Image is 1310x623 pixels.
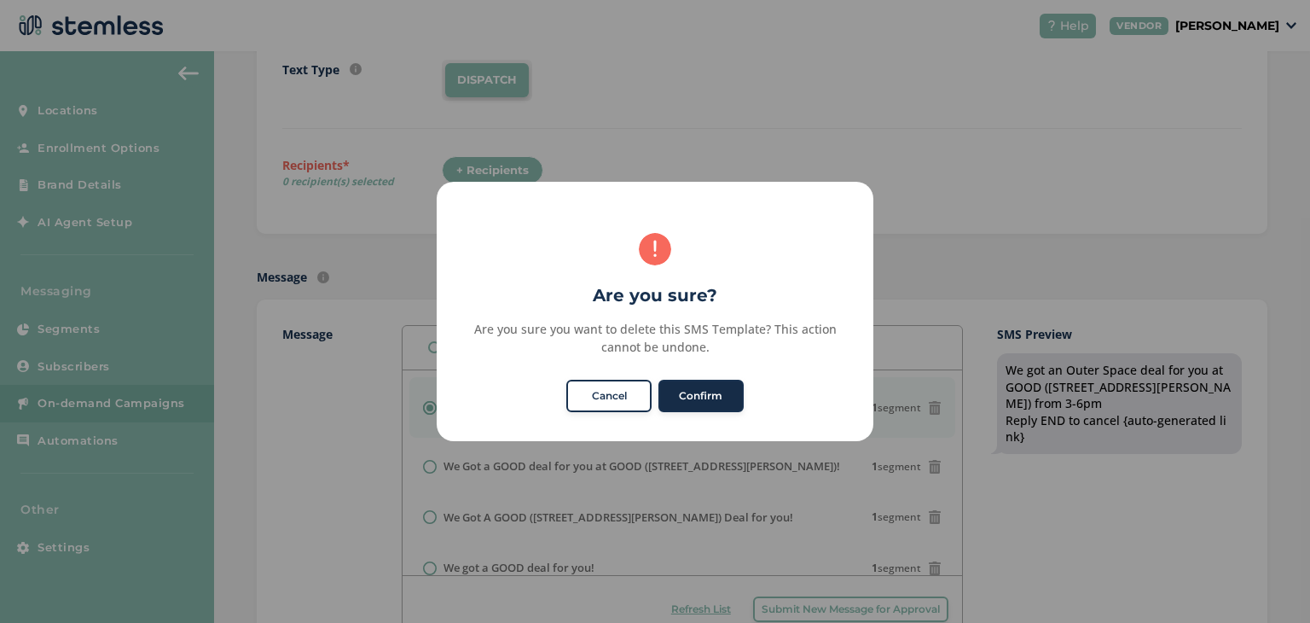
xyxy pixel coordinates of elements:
iframe: Chat Widget [1225,541,1310,623]
h2: Are you sure? [437,282,873,308]
button: Confirm [658,380,744,412]
div: Are you sure you want to delete this SMS Template? This action cannot be undone. [455,320,854,356]
button: Cancel [566,380,652,412]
